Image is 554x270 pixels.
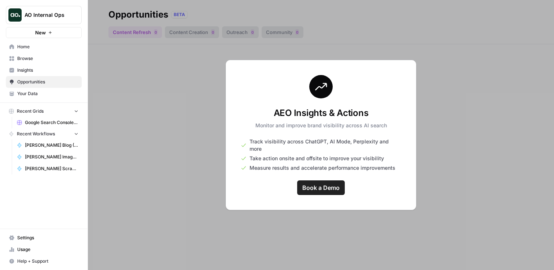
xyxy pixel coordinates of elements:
span: Measure results and accelerate performance improvements [250,164,395,172]
button: Workspace: AO Internal Ops [6,6,82,24]
span: AO Internal Ops [25,11,69,19]
button: Recent Grids [6,106,82,117]
span: New [35,29,46,36]
a: Browse [6,53,82,64]
a: Settings [6,232,82,244]
span: Recent Workflows [17,131,55,137]
span: [PERSON_NAME] Scrape (Aircraft) [25,165,78,172]
a: Insights [6,64,82,76]
img: AO Internal Ops Logo [8,8,22,22]
a: Home [6,41,82,53]
a: [PERSON_NAME] Scrape (Aircraft) [14,163,82,175]
span: Usage [17,246,78,253]
span: Home [17,44,78,50]
a: Book a Demo [297,180,345,195]
span: [PERSON_NAME] Image Selector (Aircraft) [25,154,78,160]
span: Insights [17,67,78,74]
a: Your Data [6,88,82,100]
span: Google Search Console - [DOMAIN_NAME] [25,119,78,126]
span: Help + Support [17,258,78,265]
a: Google Search Console - [DOMAIN_NAME] [14,117,82,128]
span: [PERSON_NAME] Blog (Aircraft) [25,142,78,149]
button: Recent Workflows [6,128,82,139]
a: [PERSON_NAME] Image Selector (Aircraft) [14,151,82,163]
span: Browse [17,55,78,62]
a: Opportunities [6,76,82,88]
span: Your Data [17,90,78,97]
button: Help + Support [6,255,82,267]
span: Book a Demo [302,183,340,192]
h3: AEO Insights & Actions [255,107,387,119]
span: Recent Grids [17,108,44,115]
span: Take action onsite and offsite to improve your visibility [250,155,384,162]
a: Usage [6,244,82,255]
span: Track visibility across ChatGPT, AI Mode, Perplexity and more [250,138,401,153]
button: New [6,27,82,38]
a: [PERSON_NAME] Blog (Aircraft) [14,139,82,151]
p: Monitor and improve brand visibility across AI search [255,122,387,129]
span: Opportunities [17,79,78,85]
span: Settings [17,235,78,241]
